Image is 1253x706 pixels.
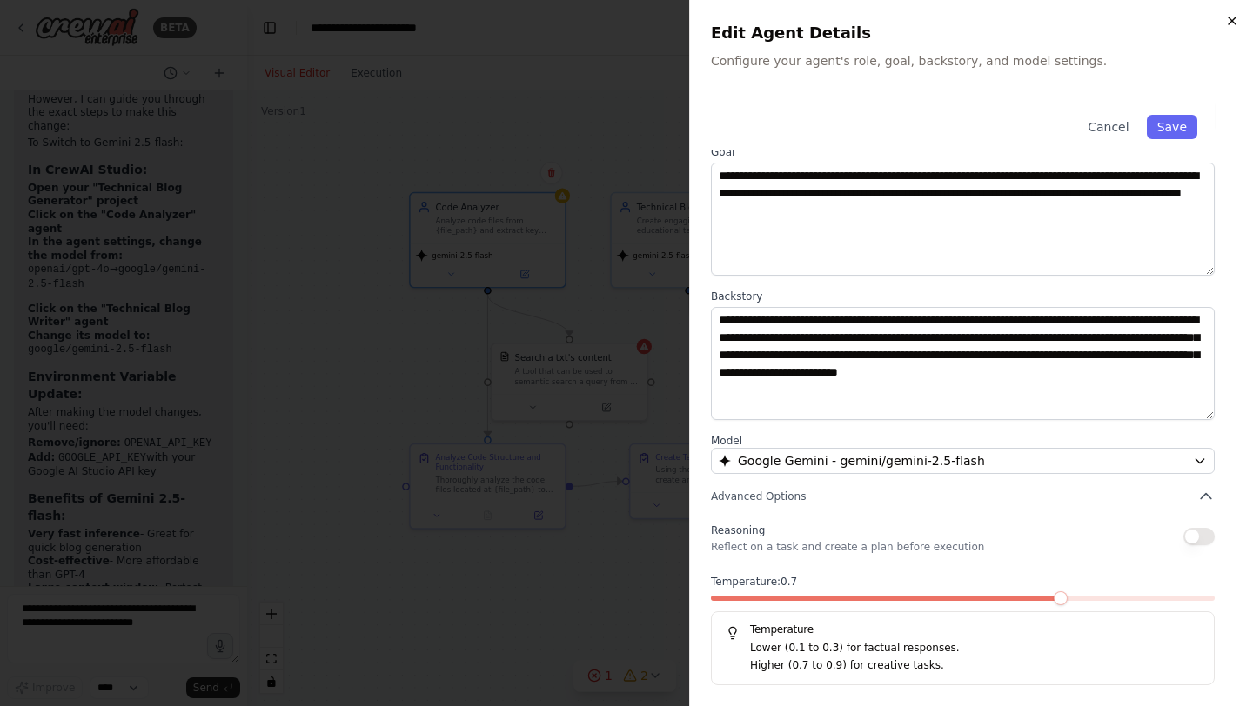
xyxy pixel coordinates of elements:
[711,488,1215,505] button: Advanced Options
[711,145,1215,159] label: Goal
[750,657,1200,675] p: Higher (0.7 to 0.9) for creative tasks.
[711,540,984,554] p: Reflect on a task and create a plan before execution
[711,448,1215,474] button: Google Gemini - gemini/gemini-2.5-flash
[711,490,806,503] span: Advanced Options
[711,434,1215,448] label: Model
[738,452,985,470] span: Google Gemini - gemini/gemini-2.5-flash
[726,623,1200,636] h5: Temperature
[711,52,1232,70] p: Configure your agent's role, goal, backstory, and model settings.
[750,640,1200,657] p: Lower (0.1 to 0.3) for factual responses.
[1147,115,1197,139] button: Save
[711,21,1232,45] h2: Edit Agent Details
[711,524,765,536] span: Reasoning
[1077,115,1139,139] button: Cancel
[711,575,797,589] span: Temperature: 0.7
[711,290,1215,303] label: Backstory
